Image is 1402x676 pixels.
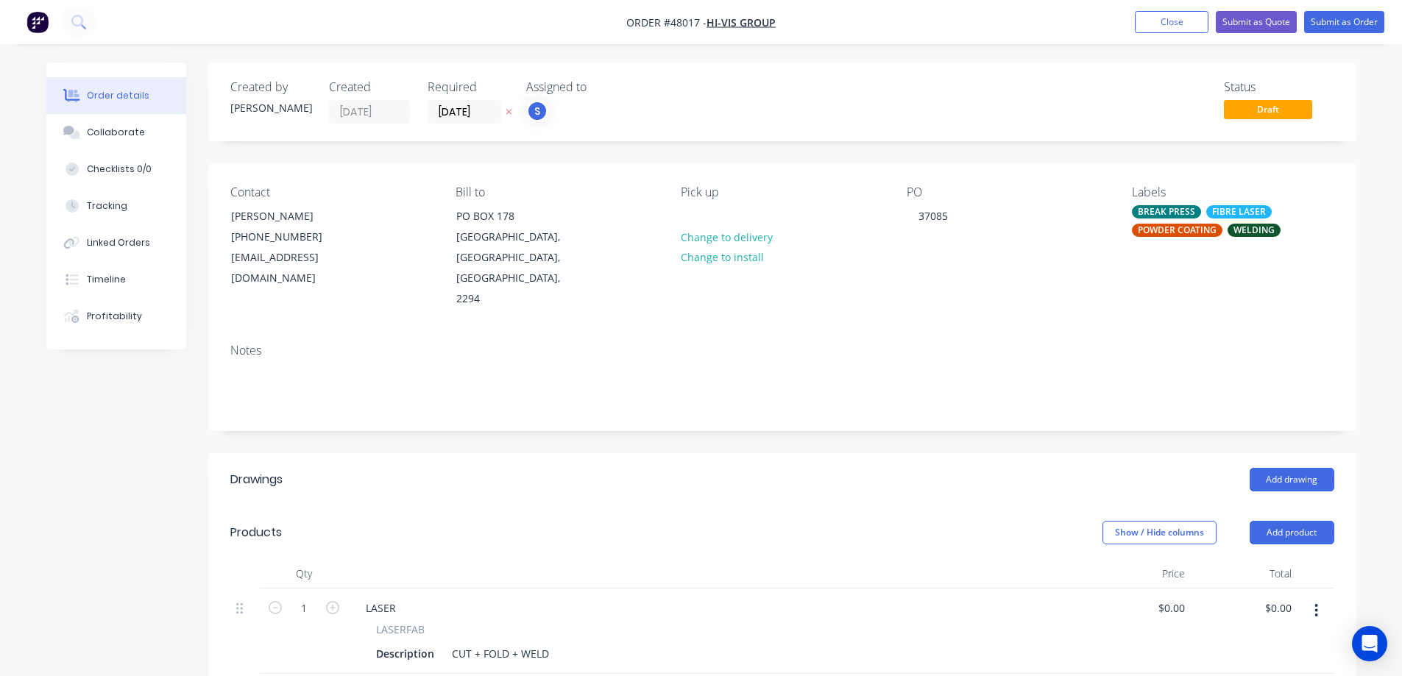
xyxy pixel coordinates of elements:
[1224,80,1334,94] div: Status
[1132,205,1201,218] div: BREAK PRESS
[87,273,126,286] div: Timeline
[1084,559,1191,588] div: Price
[87,199,127,213] div: Tracking
[681,185,882,199] div: Pick up
[231,247,353,288] div: [EMAIL_ADDRESS][DOMAIN_NAME]
[1206,205,1272,218] div: FIBRE LASER
[907,185,1108,199] div: PO
[1135,11,1208,33] button: Close
[673,227,780,246] button: Change to delivery
[260,559,348,588] div: Qty
[907,205,960,227] div: 37085
[456,206,578,227] div: PO BOX 178
[1250,521,1334,544] button: Add product
[1228,224,1281,237] div: WELDING
[46,114,186,151] button: Collaborate
[1132,224,1222,237] div: POWDER COATING
[87,310,142,323] div: Profitability
[46,188,186,224] button: Tracking
[230,524,282,541] div: Products
[87,236,150,249] div: Linked Orders
[354,597,408,619] div: LASER
[444,205,591,310] div: PO BOX 178[GEOGRAPHIC_DATA], [GEOGRAPHIC_DATA], [GEOGRAPHIC_DATA], 2294
[370,643,440,664] div: Description
[87,126,145,139] div: Collaborate
[46,298,186,335] button: Profitability
[46,77,186,114] button: Order details
[1191,559,1297,588] div: Total
[1304,11,1384,33] button: Submit as Order
[219,205,366,289] div: [PERSON_NAME][PHONE_NUMBER][EMAIL_ADDRESS][DOMAIN_NAME]
[46,261,186,298] button: Timeline
[456,185,657,199] div: Bill to
[1224,100,1312,118] span: Draft
[526,100,548,122] button: S
[446,643,555,664] div: CUT + FOLD + WELD
[428,80,509,94] div: Required
[87,163,152,176] div: Checklists 0/0
[46,151,186,188] button: Checklists 0/0
[626,15,707,29] span: Order #48017 -
[230,100,311,115] div: [PERSON_NAME]
[87,89,149,102] div: Order details
[707,15,776,29] a: HI-VIS GROUP
[231,227,353,247] div: [PHONE_NUMBER]
[231,206,353,227] div: [PERSON_NAME]
[376,622,425,637] span: LASERFAB
[46,224,186,261] button: Linked Orders
[230,80,311,94] div: Created by
[1250,468,1334,491] button: Add drawing
[526,80,673,94] div: Assigned to
[456,227,578,309] div: [GEOGRAPHIC_DATA], [GEOGRAPHIC_DATA], [GEOGRAPHIC_DATA], 2294
[1102,521,1217,544] button: Show / Hide columns
[329,80,410,94] div: Created
[1132,185,1334,199] div: Labels
[230,344,1334,357] div: Notes
[673,247,771,267] button: Change to install
[1216,11,1297,33] button: Submit as Quote
[26,11,49,33] img: Factory
[230,471,283,488] div: Drawings
[1352,626,1387,661] div: Open Intercom Messenger
[230,185,432,199] div: Contact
